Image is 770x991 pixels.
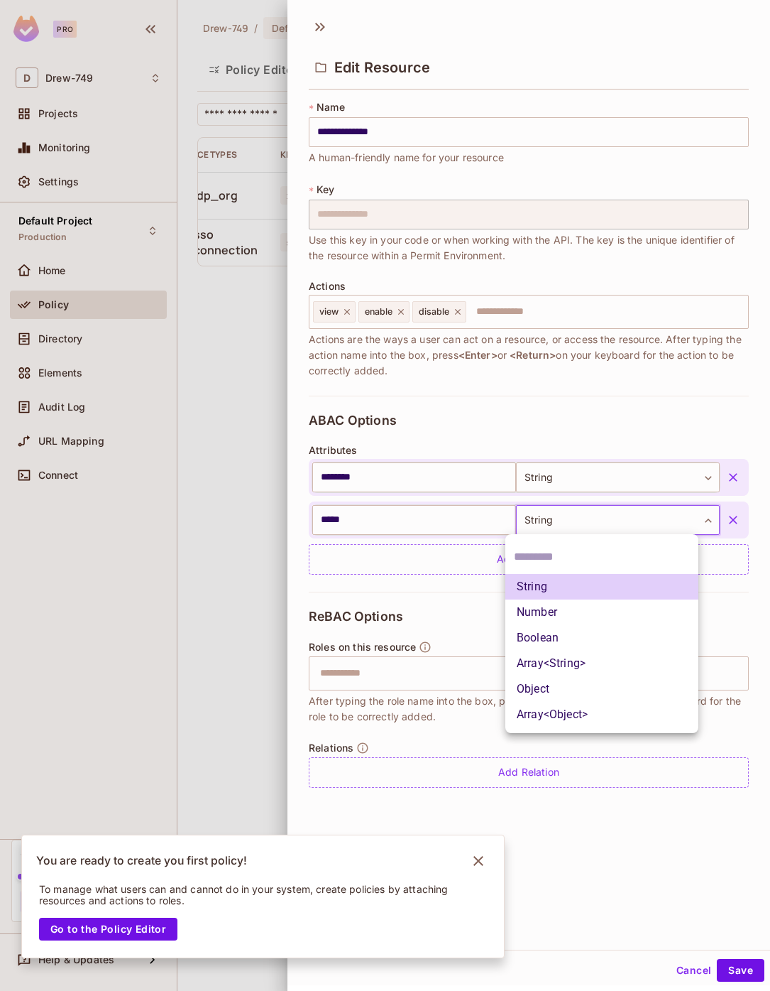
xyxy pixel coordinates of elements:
[505,600,698,625] li: Number
[505,676,698,702] li: Object
[39,918,177,941] button: Go to the Policy Editor
[36,854,247,868] p: You are ready to create you first policy!
[505,702,698,727] li: Array<Object>
[39,884,468,906] p: To manage what users can and cannot do in your system, create policies by attaching resources and...
[505,625,698,651] li: Boolean
[505,651,698,676] li: Array<String>
[505,574,698,600] li: String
